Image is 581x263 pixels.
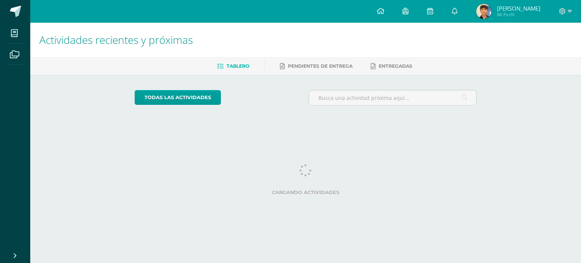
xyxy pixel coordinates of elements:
[135,190,477,195] label: Cargando actividades
[497,11,541,18] span: Mi Perfil
[135,90,221,105] a: todas las Actividades
[371,60,412,72] a: Entregadas
[288,63,353,69] span: Pendientes de entrega
[309,90,477,105] input: Busca una actividad próxima aquí...
[227,63,249,69] span: Tablero
[39,33,193,47] span: Actividades recientes y próximas
[379,63,412,69] span: Entregadas
[497,5,541,12] span: [PERSON_NAME]
[217,60,249,72] a: Tablero
[476,4,491,19] img: 0e6c51aebb6d4d2a5558b620d4561360.png
[280,60,353,72] a: Pendientes de entrega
